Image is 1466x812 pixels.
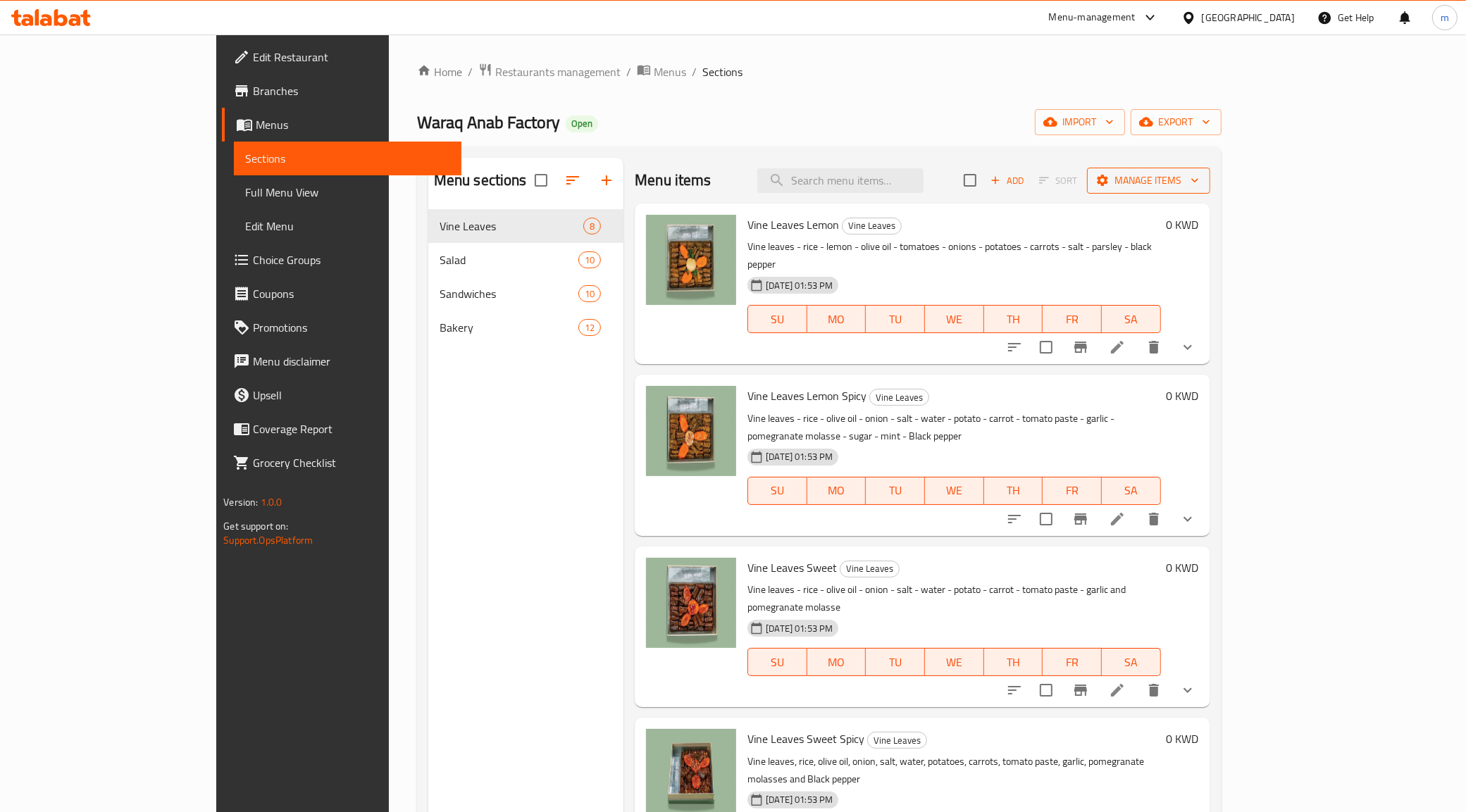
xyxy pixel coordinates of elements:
[702,63,743,80] span: Sections
[990,480,1038,501] span: TH
[1035,109,1125,135] button: import
[998,502,1031,536] button: sort-choices
[871,652,919,673] span: TU
[261,493,282,511] span: 1.0.0
[1048,309,1096,330] span: FR
[222,243,461,277] a: Choice Groups
[754,652,802,673] span: SU
[253,387,450,404] span: Upsell
[747,385,866,406] span: Vine Leaves Lemon Spicy
[757,168,924,193] input: search
[1131,109,1222,135] button: export
[223,517,288,535] span: Get support on:
[868,732,926,749] span: Vine Leaves
[440,251,578,268] span: Salad
[440,285,578,302] span: Sandwiches
[222,311,461,344] a: Promotions
[654,63,686,80] span: Menus
[1030,170,1087,192] span: Select section first
[222,344,461,378] a: Menu disclaimer
[1102,305,1161,333] button: SA
[692,63,697,80] li: /
[253,454,450,471] span: Grocery Checklist
[1102,477,1161,505] button: SA
[234,175,461,209] a: Full Menu View
[434,170,527,191] h2: Menu sections
[840,561,899,577] span: Vine Leaves
[1171,673,1205,707] button: show more
[626,63,631,80] li: /
[988,173,1026,189] span: Add
[747,648,807,676] button: SU
[245,218,450,235] span: Edit Menu
[1048,652,1096,673] span: FR
[747,214,839,235] span: Vine Leaves Lemon
[578,285,601,302] div: items
[590,163,623,197] button: Add section
[1179,339,1196,356] svg: Show Choices
[1064,502,1098,536] button: Branch-specific-item
[1049,9,1136,26] div: Menu-management
[1109,339,1126,356] a: Edit menu item
[1102,648,1161,676] button: SA
[222,378,461,412] a: Upsell
[1107,652,1155,673] span: SA
[222,446,461,480] a: Grocery Checklist
[579,287,600,301] span: 10
[1171,330,1205,364] button: show more
[566,118,598,130] span: Open
[747,581,1160,616] p: Vine leaves - rice - olive oil - onion - salt - water - potato - carrot - tomato paste - garlic a...
[1171,502,1205,536] button: show more
[1064,330,1098,364] button: Branch-specific-item
[579,254,600,267] span: 10
[222,40,461,74] a: Edit Restaurant
[807,648,866,676] button: MO
[253,49,450,65] span: Edit Restaurant
[1137,673,1171,707] button: delete
[635,170,712,191] h2: Menu items
[984,648,1043,676] button: TH
[1137,502,1171,536] button: delete
[245,184,450,201] span: Full Menu View
[222,108,461,142] a: Menus
[871,309,919,330] span: TU
[840,561,900,577] div: Vine Leaves
[866,305,925,333] button: TU
[747,753,1160,788] p: Vine leaves, rice, olive oil, onion, salt, water, potatoes, carrots, tomato paste, garlic, pomegr...
[747,410,1160,445] p: Vine leaves - rice - olive oil - onion - salt - water - potato - carrot - tomato paste - garlic -...
[1202,10,1295,25] div: [GEOGRAPHIC_DATA]
[866,477,925,505] button: TU
[253,420,450,437] span: Coverage Report
[428,209,623,243] div: Vine Leaves8
[747,477,807,505] button: SU
[1167,386,1199,406] h6: 0 KWD
[760,450,838,463] span: [DATE] 01:53 PM
[583,218,601,235] div: items
[1087,168,1210,194] button: Manage items
[584,220,600,233] span: 8
[931,480,979,501] span: WE
[1043,648,1102,676] button: FR
[925,477,984,505] button: WE
[925,648,984,676] button: WE
[998,673,1031,707] button: sort-choices
[1043,477,1102,505] button: FR
[495,63,621,80] span: Restaurants management
[1031,675,1061,705] span: Select to update
[1142,113,1210,131] span: export
[754,309,802,330] span: SU
[955,165,985,195] span: Select section
[428,311,623,344] div: Bakery12
[925,305,984,333] button: WE
[1107,309,1155,330] span: SA
[867,732,927,749] div: Vine Leaves
[1046,113,1114,131] span: import
[931,652,979,673] span: WE
[417,106,560,138] span: Waraq Anab Factory
[760,279,838,292] span: [DATE] 01:53 PM
[842,218,902,235] div: Vine Leaves
[245,150,450,167] span: Sections
[222,74,461,108] a: Branches
[869,389,929,406] div: Vine Leaves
